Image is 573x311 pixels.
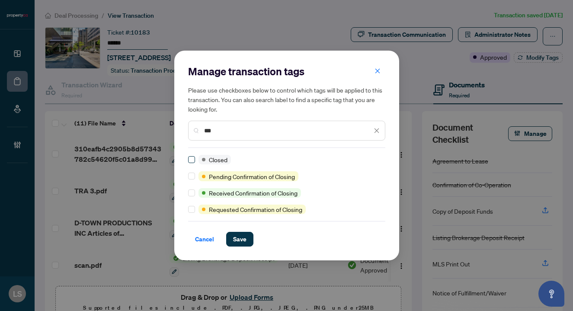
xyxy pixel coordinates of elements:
span: Save [233,232,246,246]
span: close [375,68,381,74]
button: Open asap [538,281,564,307]
button: Save [226,232,253,247]
span: Received Confirmation of Closing [209,188,298,198]
button: Cancel [188,232,221,247]
h5: Please use checkboxes below to control which tags will be applied to this transaction. You can al... [188,85,385,114]
span: Requested Confirmation of Closing [209,205,302,214]
span: close [374,128,380,134]
h2: Manage transaction tags [188,64,385,78]
span: Cancel [195,232,214,246]
span: Pending Confirmation of Closing [209,172,295,181]
span: Closed [209,155,227,164]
